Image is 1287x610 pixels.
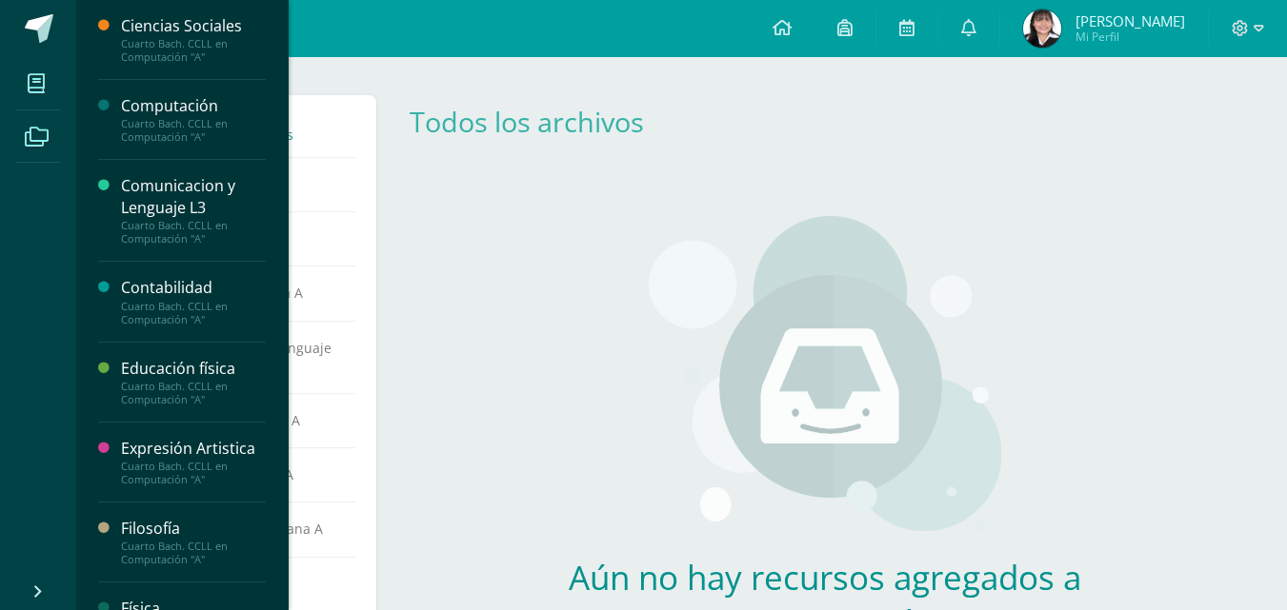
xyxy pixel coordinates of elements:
a: Comunicacion y Lenguaje L3Cuarto Bach. CCLL en Computación "A" [121,175,266,246]
div: Contabilidad [121,277,266,299]
span: [PERSON_NAME] [1076,11,1185,30]
div: Filosofía [121,518,266,540]
img: stages.png [649,216,1001,540]
a: Educación físicaCuarto Bach. CCLL en Computación "A" [121,358,266,406]
a: Todos los archivos [410,103,644,140]
span: Mi Perfil [1076,29,1185,45]
div: Cuarto Bach. CCLL en Computación "A" [121,300,266,326]
img: 31ba75aa9e8e7ed8ac3b2ee9f3d6f5c6.png [1023,10,1061,48]
a: FilosofíaCuarto Bach. CCLL en Computación "A" [121,518,266,566]
div: Todos los archivos [410,103,673,140]
a: Expresión ArtisticaCuarto Bach. CCLL en Computación "A" [121,438,266,486]
div: Computación [121,95,266,117]
a: Ciencias SocialesCuarto Bach. CCLL en Computación "A" [121,15,266,64]
div: Expresión Artistica [121,438,266,460]
div: Comunicacion y Lenguaje L3 [121,175,266,219]
a: ComputaciónCuarto Bach. CCLL en Computación "A" [121,95,266,144]
div: Cuarto Bach. CCLL en Computación "A" [121,380,266,406]
div: Cuarto Bach. CCLL en Computación "A" [121,219,266,246]
div: Ciencias Sociales [121,15,266,37]
div: Cuarto Bach. CCLL en Computación "A" [121,540,266,566]
div: Educación física [121,358,266,380]
a: ContabilidadCuarto Bach. CCLL en Computación "A" [121,277,266,325]
div: Cuarto Bach. CCLL en Computación "A" [121,460,266,486]
div: Cuarto Bach. CCLL en Computación "A" [121,37,266,64]
div: Cuarto Bach. CCLL en Computación "A" [121,117,266,144]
